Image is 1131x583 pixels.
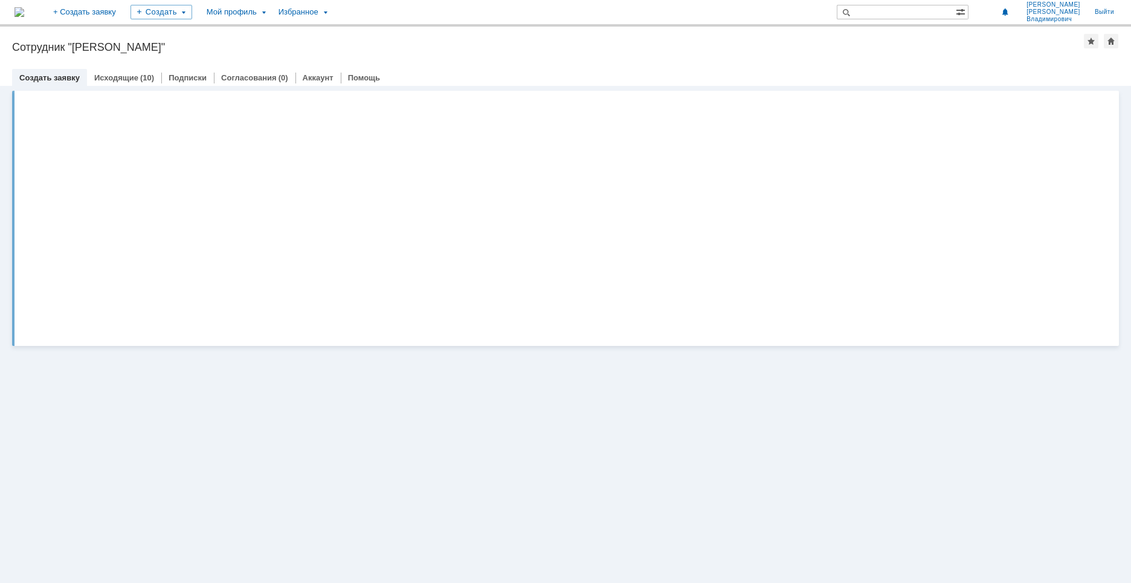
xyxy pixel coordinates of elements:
a: Создать заявку [19,73,80,82]
img: logo [14,7,24,17]
span: Расширенный поиск [956,5,968,17]
div: Добавить в избранное [1084,34,1098,48]
a: Помощь [348,73,380,82]
a: Перейти на домашнюю страницу [14,7,24,17]
a: Подписки [169,73,207,82]
div: Сделать домашней страницей [1104,34,1118,48]
div: Создать [130,5,192,19]
span: [PERSON_NAME] [1026,1,1080,8]
div: Сотрудник "[PERSON_NAME]" [12,41,1084,53]
div: (10) [140,73,154,82]
span: Владимирович [1026,16,1080,23]
a: Исходящие [94,73,138,82]
a: Согласования [221,73,277,82]
div: (0) [279,73,288,82]
a: Аккаунт [303,73,333,82]
span: [PERSON_NAME] [1026,8,1080,16]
